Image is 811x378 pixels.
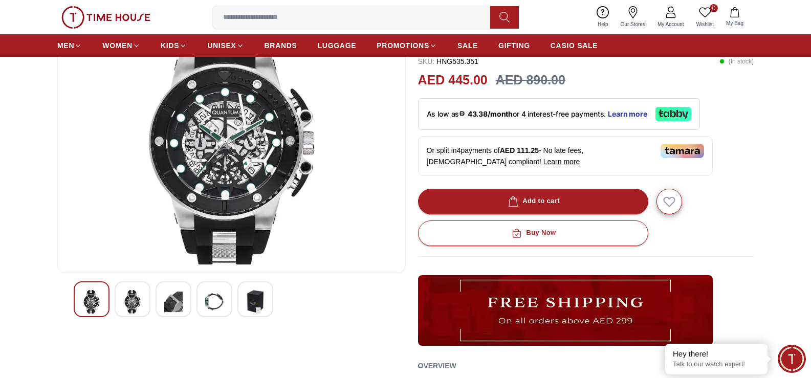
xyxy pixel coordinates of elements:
button: Add to cart [418,189,648,214]
h2: Overview [418,358,456,373]
div: Chat Widget [778,345,806,373]
span: BRANDS [265,40,297,51]
span: PROMOTIONS [377,40,429,51]
a: LUGGAGE [318,36,357,55]
img: ... [61,6,150,29]
a: SALE [457,36,478,55]
img: QUANTUM Men's Chronograph Black Dial Watch - HNG535.351 [205,290,224,314]
p: HNG535.351 [418,56,478,66]
a: WOMEN [102,36,140,55]
span: My Account [653,20,688,28]
span: LUGGAGE [318,40,357,51]
span: MEN [57,40,74,51]
img: QUANTUM Men's Chronograph Black Dial Watch - HNG535.351 [66,19,397,264]
a: BRANDS [265,36,297,55]
div: Hey there! [673,349,760,359]
a: UNISEX [207,36,244,55]
button: My Bag [720,5,750,29]
a: GIFTING [498,36,530,55]
span: SKU : [418,57,435,65]
img: QUANTUM Men's Chronograph Black Dial Watch - HNG535.351 [164,290,183,314]
span: SALE [457,40,478,51]
a: Help [591,4,615,30]
img: QUANTUM Men's Chronograph Black Dial Watch - HNG535.351 [82,290,101,314]
span: WOMEN [102,40,133,51]
span: Help [594,20,612,28]
a: MEN [57,36,82,55]
a: 0Wishlist [690,4,720,30]
img: Tamara [661,144,704,158]
span: My Bag [722,19,748,27]
span: KIDS [161,40,179,51]
img: QUANTUM Men's Chronograph Black Dial Watch - HNG535.351 [123,290,142,314]
div: Add to cart [506,195,560,207]
div: Or split in 4 payments of - No late fees, [DEMOGRAPHIC_DATA] compliant! [418,136,713,176]
span: CASIO SALE [551,40,598,51]
a: CASIO SALE [551,36,598,55]
span: UNISEX [207,40,236,51]
a: Our Stores [615,4,651,30]
img: QUANTUM Men's Chronograph Black Dial Watch - HNG535.351 [246,290,265,314]
span: Our Stores [617,20,649,28]
span: AED 111.25 [500,146,539,154]
p: Talk to our watch expert! [673,360,760,369]
p: ( In stock ) [719,56,754,66]
img: ... [418,275,713,346]
span: Wishlist [692,20,718,28]
button: Buy Now [418,220,648,246]
span: GIFTING [498,40,530,51]
span: Learn more [543,158,580,166]
a: PROMOTIONS [377,36,437,55]
span: 0 [710,4,718,12]
h2: AED 445.00 [418,71,488,90]
a: KIDS [161,36,187,55]
div: Buy Now [510,227,556,239]
h3: AED 890.00 [496,71,565,90]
